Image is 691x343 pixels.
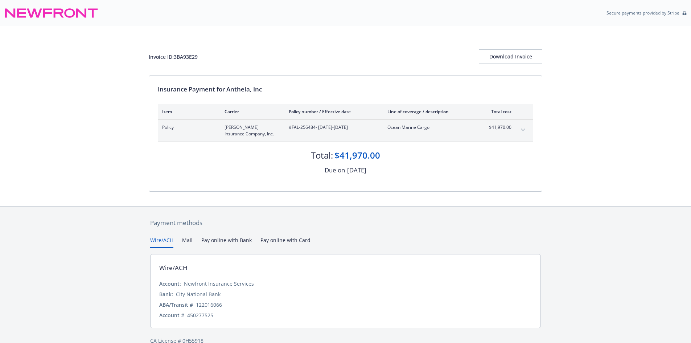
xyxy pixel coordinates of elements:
[196,301,222,309] div: 122016066
[176,290,221,298] div: City National Bank
[311,149,333,162] div: Total:
[201,236,252,248] button: Pay online with Bank
[225,124,277,137] span: [PERSON_NAME] Insurance Company, Inc.
[158,85,533,94] div: Insurance Payment for Antheia, Inc
[387,124,473,131] span: Ocean Marine Cargo
[162,124,213,131] span: Policy
[159,311,184,319] div: Account #
[162,109,213,115] div: Item
[289,124,376,131] span: #FAL-256484 - [DATE]-[DATE]
[387,109,473,115] div: Line of coverage / description
[606,10,679,16] p: Secure payments provided by Stripe
[325,166,345,175] div: Due on
[159,301,193,309] div: ABA/Transit #
[479,50,542,64] div: Download Invoice
[260,236,310,248] button: Pay online with Card
[158,120,533,142] div: Policy[PERSON_NAME] Insurance Company, Inc.#FAL-256484- [DATE]-[DATE]Ocean Marine Cargo$41,970.00...
[187,311,213,319] div: 450277525
[150,218,541,228] div: Payment methods
[347,166,366,175] div: [DATE]
[182,236,193,248] button: Mail
[334,149,380,162] div: $41,970.00
[484,124,511,131] span: $41,970.00
[225,109,277,115] div: Carrier
[159,263,188,273] div: Wire/ACH
[484,109,511,115] div: Total cost
[159,290,173,298] div: Bank:
[159,280,181,287] div: Account:
[184,280,254,287] div: Newfront Insurance Services
[479,49,542,64] button: Download Invoice
[149,53,198,61] div: Invoice ID: 3BA93E29
[289,109,376,115] div: Policy number / Effective date
[517,124,529,136] button: expand content
[150,236,173,248] button: Wire/ACH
